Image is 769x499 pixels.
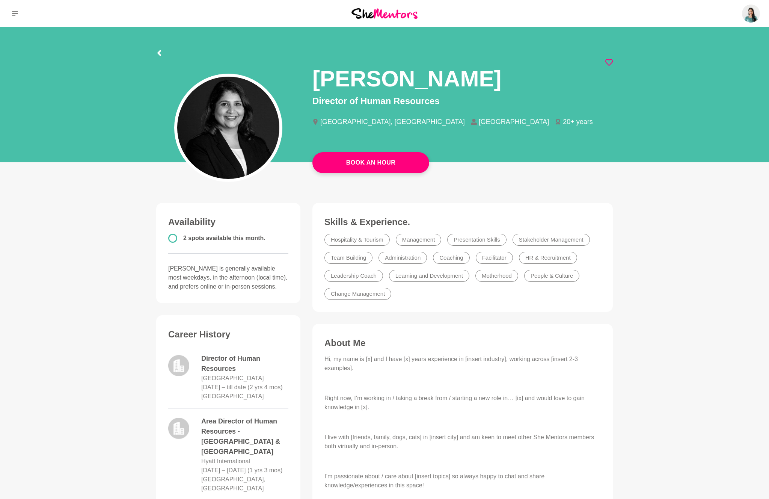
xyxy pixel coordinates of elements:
[742,5,760,23] img: Grace K
[168,264,288,291] p: [PERSON_NAME] is generally available most weekdays, in the afternoon (local time), and prefers on...
[168,355,189,376] img: logo
[201,475,288,493] dd: [GEOGRAPHIC_DATA], [GEOGRAPHIC_DATA]
[201,354,288,374] dd: Director of Human Resources
[312,118,471,125] li: [GEOGRAPHIC_DATA], [GEOGRAPHIC_DATA]
[324,216,601,228] h3: Skills & Experience.
[312,94,613,108] p: Director of Human Resources
[312,152,429,173] a: Book An Hour
[201,384,283,390] time: [DATE] – till date (2 yrs 4 mos)
[471,118,555,125] li: [GEOGRAPHIC_DATA]
[201,467,282,473] time: [DATE] – [DATE] (1 yrs 3 mos)
[168,216,288,228] h3: Availability
[324,337,601,349] h3: About Me
[201,374,264,383] dd: [GEOGRAPHIC_DATA]
[351,8,418,18] img: She Mentors Logo
[183,235,265,241] span: 2 spots available this month.
[312,65,501,93] h1: [PERSON_NAME]
[201,383,283,392] dd: April 2023 – till date (2 yrs 4 mos)
[168,329,288,340] h3: Career History
[324,355,601,373] p: Hi, my name is [x] and I have [x] years experience in [insert industry], working across [insert 2...
[201,466,282,475] dd: January 2022 – April 2023 (1 yrs 3 mos)
[324,394,601,412] p: Right now, I’m working in / taking a break from / starting a new role in… [ix] and would love to ...
[168,418,189,439] img: logo
[201,392,264,401] dd: [GEOGRAPHIC_DATA]
[555,118,599,125] li: 20+ years
[201,457,250,466] dd: Hyatt International
[324,433,601,451] p: I live with [friends, family, dogs, cats] in [insert city] and am keen to meet other She Mentors ...
[201,416,288,457] dd: Area Director of Human Resources - [GEOGRAPHIC_DATA] & [GEOGRAPHIC_DATA]
[324,472,601,490] p: I’m passionate about / care about [insert topics] so always happy to chat and share knowledge/exp...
